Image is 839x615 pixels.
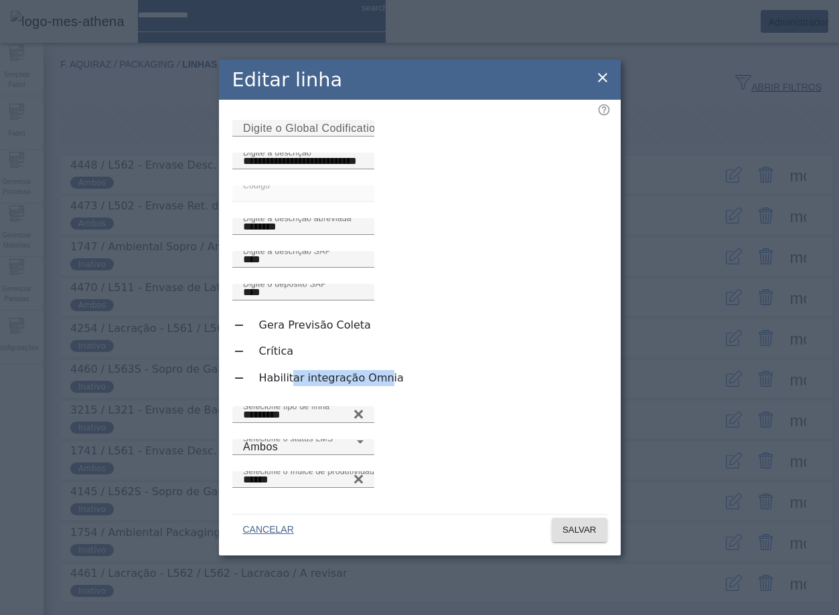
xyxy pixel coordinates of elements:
span: CANCELAR [243,523,294,537]
mat-label: Digite o Global Codification [243,122,382,134]
input: Number [243,407,364,423]
mat-label: Selecione tipo de linha [243,402,329,410]
mat-label: Selecione o índice de produtividade [243,466,379,475]
label: Crítica [256,343,294,359]
mat-label: Código [243,181,270,190]
label: Habilitar integração Omnia [256,370,404,386]
span: Ambos [243,441,278,452]
h2: Editar linha [232,66,343,94]
mat-label: Digite a descrição SAP [243,247,331,256]
button: SALVAR [552,518,607,542]
input: Number [243,472,364,488]
mat-label: Digite a descrição [243,149,311,157]
mat-label: Digite a descrição abreviada [243,214,352,223]
button: CANCELAR [232,518,305,542]
label: Gera Previsão Coleta [256,317,371,333]
span: SALVAR [562,523,597,537]
mat-label: Digite o depósito SAP [243,280,327,288]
